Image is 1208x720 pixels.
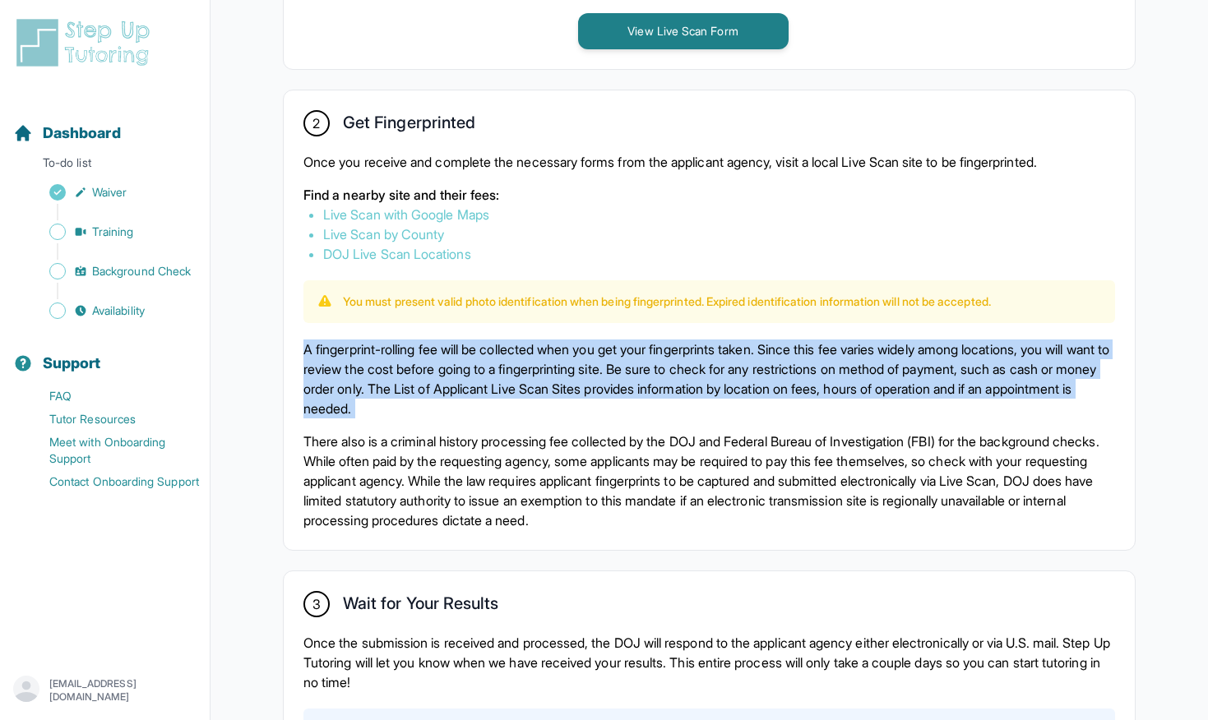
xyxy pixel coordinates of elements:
[303,152,1115,172] p: Once you receive and complete the necessary forms from the applicant agency, visit a local Live S...
[7,155,203,178] p: To-do list
[13,260,210,283] a: Background Check
[13,431,210,470] a: Meet with Onboarding Support
[49,677,197,704] p: [EMAIL_ADDRESS][DOMAIN_NAME]
[92,224,134,240] span: Training
[312,113,320,133] span: 2
[13,122,121,145] a: Dashboard
[303,432,1115,530] p: There also is a criminal history processing fee collected by the DOJ and Federal Bureau of Invest...
[323,246,471,262] a: DOJ Live Scan Locations
[13,408,210,431] a: Tutor Resources
[43,352,101,375] span: Support
[343,113,475,139] h2: Get Fingerprinted
[13,16,160,69] img: logo
[13,470,210,493] a: Contact Onboarding Support
[323,226,444,242] a: Live Scan by County
[43,122,121,145] span: Dashboard
[303,633,1115,692] p: Once the submission is received and processed, the DOJ will respond to the applicant agency eithe...
[92,263,191,279] span: Background Check
[303,339,1115,418] p: A fingerprint-rolling fee will be collected when you get your fingerprints taken. Since this fee ...
[343,293,991,310] p: You must present valid photo identification when being fingerprinted. Expired identification info...
[343,593,498,620] h2: Wait for Your Results
[323,206,489,223] a: Live Scan with Google Maps
[7,325,203,381] button: Support
[578,22,789,39] a: View Live Scan Form
[92,184,127,201] span: Waiver
[13,299,210,322] a: Availability
[13,676,197,705] button: [EMAIL_ADDRESS][DOMAIN_NAME]
[578,13,789,49] button: View Live Scan Form
[13,220,210,243] a: Training
[7,95,203,151] button: Dashboard
[303,185,1115,205] p: Find a nearby site and their fees:
[312,594,321,614] span: 3
[92,302,145,319] span: Availability
[13,181,210,204] a: Waiver
[13,385,210,408] a: FAQ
